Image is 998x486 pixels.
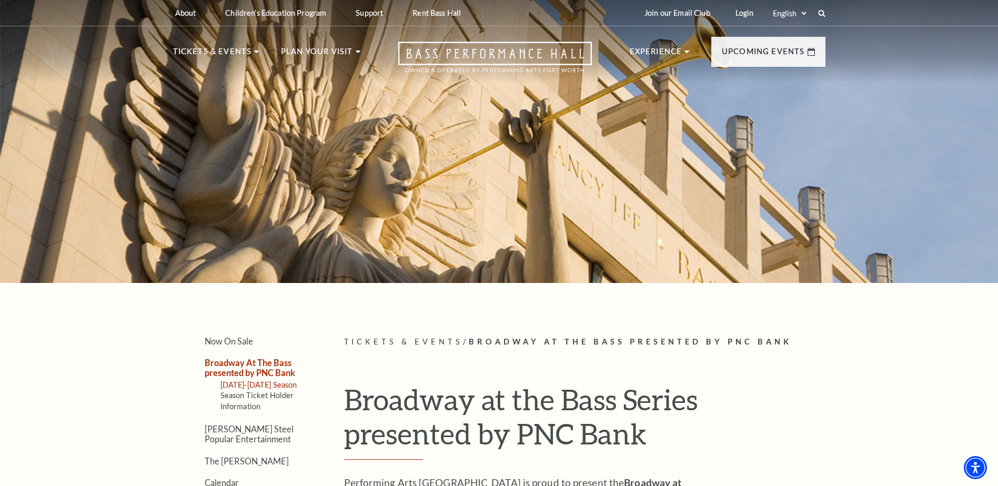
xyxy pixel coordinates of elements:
[344,337,463,346] span: Tickets & Events
[205,424,294,444] a: [PERSON_NAME] Steel Popular Entertainment
[205,456,289,466] a: The [PERSON_NAME]
[964,456,987,479] div: Accessibility Menu
[205,336,253,346] a: Now On Sale
[356,8,383,17] p: Support
[205,358,295,378] a: Broadway At The Bass presented by PNC Bank
[469,337,792,346] span: Broadway At The Bass presented by PNC Bank
[344,336,825,349] p: /
[630,45,682,64] p: Experience
[281,45,353,64] p: Plan Your Visit
[771,8,808,18] select: Select:
[360,42,630,83] a: Open this option
[722,45,805,64] p: Upcoming Events
[225,8,326,17] p: Children's Education Program
[175,8,196,17] p: About
[220,380,297,389] a: [DATE]-[DATE] Season
[173,45,252,64] p: Tickets & Events
[344,382,825,460] h1: Broadway at the Bass Series presented by PNC Bank
[220,391,294,410] a: Season Ticket Holder Information
[412,8,461,17] p: Rent Bass Hall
